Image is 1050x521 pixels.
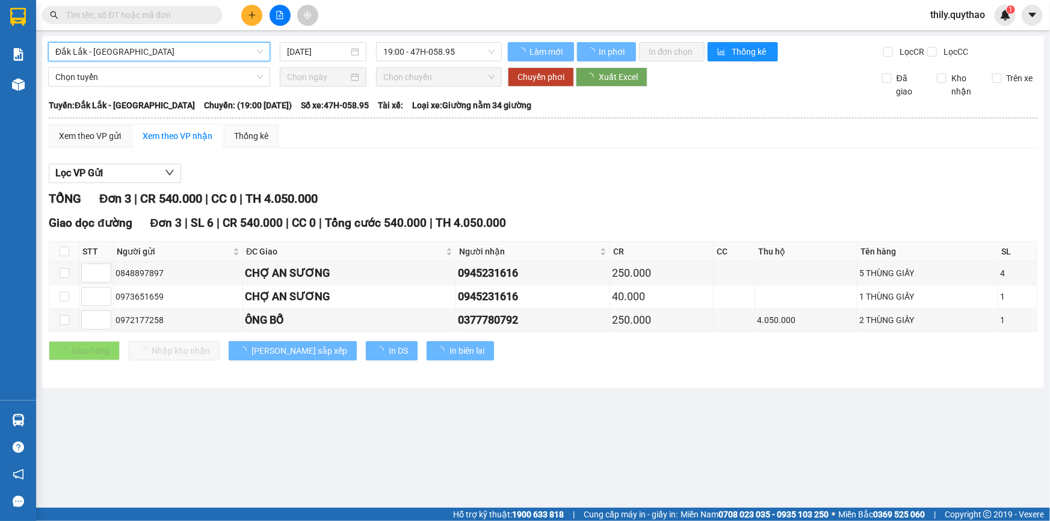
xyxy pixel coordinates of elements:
[239,191,242,206] span: |
[714,242,755,262] th: CC
[245,288,454,305] div: CHỢ AN SƯƠNG
[287,70,348,84] input: Chọn ngày
[859,290,996,303] div: 1 THÙNG GIẤY
[287,45,348,58] input: 13/10/2025
[229,341,357,360] button: [PERSON_NAME] sắp xếp
[449,344,484,357] span: In biên lai
[55,165,103,180] span: Lọc VP Gửi
[1000,267,1035,280] div: 4
[12,78,25,91] img: warehouse-icon
[49,191,81,206] span: TỔNG
[895,45,926,58] span: Lọc CR
[587,48,597,56] span: loading
[234,129,268,143] div: Thống kê
[378,99,403,112] span: Tài xế:
[143,129,212,143] div: Xem theo VP nhận
[246,245,443,258] span: ĐC Giao
[9,64,28,77] span: CR :
[150,216,182,230] span: Đơn 3
[436,347,449,355] span: loading
[211,191,236,206] span: CC 0
[859,267,996,280] div: 5 THÙNG GIẤY
[246,191,318,206] span: TH 4.050.000
[12,48,25,61] img: solution-icon
[241,5,262,26] button: plus
[681,508,829,521] span: Miền Nam
[205,191,208,206] span: |
[732,45,768,58] span: Thống kê
[436,216,506,230] span: TH 4.050.000
[10,8,26,26] img: logo-vxr
[50,11,58,19] span: search
[530,45,564,58] span: Làm mới
[13,496,24,507] span: message
[612,288,711,305] div: 40.000
[612,265,711,282] div: 250.000
[325,216,427,230] span: Tổng cước 540.000
[610,242,714,262] th: CR
[59,129,121,143] div: Xem theo VP gửi
[383,68,495,86] span: Chọn chuyến
[292,216,316,230] span: CC 0
[389,344,408,357] span: In DS
[453,508,564,521] span: Hỗ trợ kỹ thuật:
[270,5,291,26] button: file-add
[301,99,369,112] span: Số xe: 47H-058.95
[66,8,208,22] input: Tìm tên, số ĐT hoặc mã đơn
[983,510,992,519] span: copyright
[921,7,995,22] span: thily.quythao
[55,43,263,61] span: Đắk Lắk - Sài Gòn
[10,11,29,24] span: Gửi:
[508,67,574,87] button: Chuyển phơi
[117,245,230,258] span: Người gửi
[103,10,225,39] div: Văn Phòng [GEOGRAPHIC_DATA]
[1008,5,1013,14] span: 1
[140,191,202,206] span: CR 540.000
[99,191,131,206] span: Đơn 3
[459,245,598,258] span: Người nhận
[303,11,312,19] span: aim
[585,73,599,81] span: loading
[718,510,829,519] strong: 0708 023 035 - 0935 103 250
[13,469,24,480] span: notification
[458,312,608,328] div: 0377780792
[755,242,857,262] th: Thu hộ
[599,70,638,84] span: Xuất Excel
[717,48,727,57] span: bar-chart
[832,512,835,517] span: ⚪️
[1002,72,1038,85] span: Trên xe
[639,42,705,61] button: In đơn chọn
[757,313,855,327] div: 4.050.000
[939,45,970,58] span: Lọc CC
[276,11,284,19] span: file-add
[427,341,494,360] button: In biên lai
[508,42,574,61] button: Làm mới
[1000,290,1035,303] div: 1
[573,508,575,521] span: |
[1027,10,1038,20] span: caret-down
[12,414,25,427] img: warehouse-icon
[103,11,132,24] span: Nhận:
[248,11,256,19] span: plus
[10,39,94,56] div: 0981468146
[10,85,225,115] div: Tên hàng: 1 KIỆN ( MÁY LỌC NƯỚC ) ( : 1 )
[252,344,347,357] span: [PERSON_NAME] sắp xếp
[458,288,608,305] div: 0945231616
[366,341,418,360] button: In DS
[708,42,778,61] button: bar-chartThống kê
[116,267,241,280] div: 0848897897
[286,216,289,230] span: |
[838,508,925,521] span: Miền Bắc
[599,45,626,58] span: In phơi
[934,508,936,521] span: |
[238,347,252,355] span: loading
[116,313,241,327] div: 0972177258
[116,290,241,303] div: 0973651659
[1007,5,1015,14] sup: 1
[517,48,528,56] span: loading
[1000,313,1035,327] div: 1
[512,510,564,519] strong: 1900 633 818
[134,191,137,206] span: |
[49,100,195,110] b: Tuyến: Đắk Lắk - [GEOGRAPHIC_DATA]
[998,242,1037,262] th: SL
